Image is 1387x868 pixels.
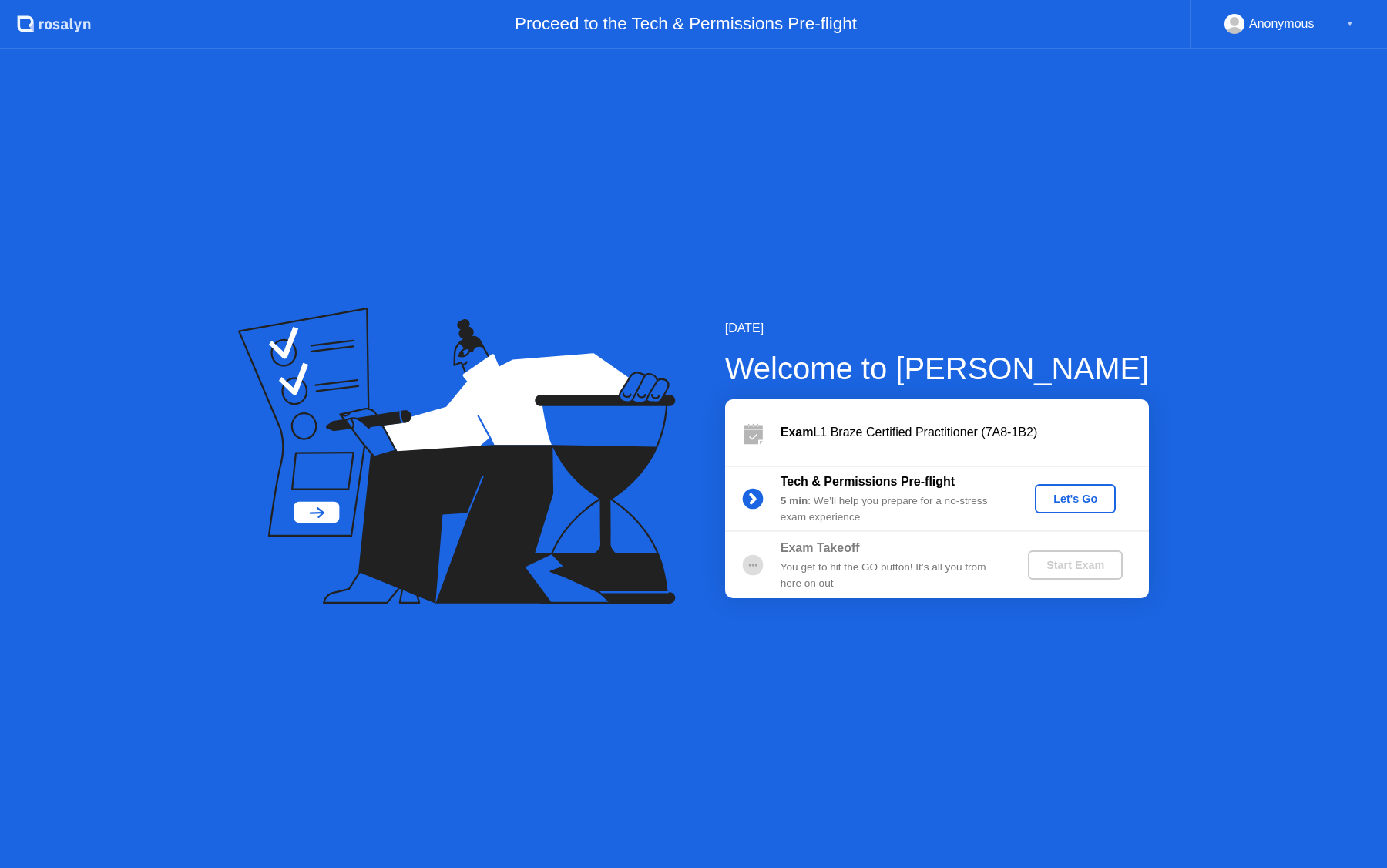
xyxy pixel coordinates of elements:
button: Start Exam [1028,550,1123,580]
div: L1 Braze Certified Practitioner (7A8-1B2) [781,423,1149,442]
b: Exam [781,426,814,439]
div: Welcome to [PERSON_NAME] [725,345,1150,392]
div: You get to hit the GO button! It’s all you from here on out [781,560,1002,591]
b: 5 min [781,495,808,506]
div: ▼ [1346,14,1354,34]
div: [DATE] [725,319,1150,338]
div: Let's Go [1041,493,1110,505]
b: Tech & Permissions Pre-flight [781,475,955,488]
b: Exam Takeoff [781,541,860,554]
div: Anonymous [1249,14,1315,34]
div: : We’ll help you prepare for a no-stress exam experience [781,493,1002,525]
div: Start Exam [1034,559,1117,571]
button: Let's Go [1035,484,1116,513]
